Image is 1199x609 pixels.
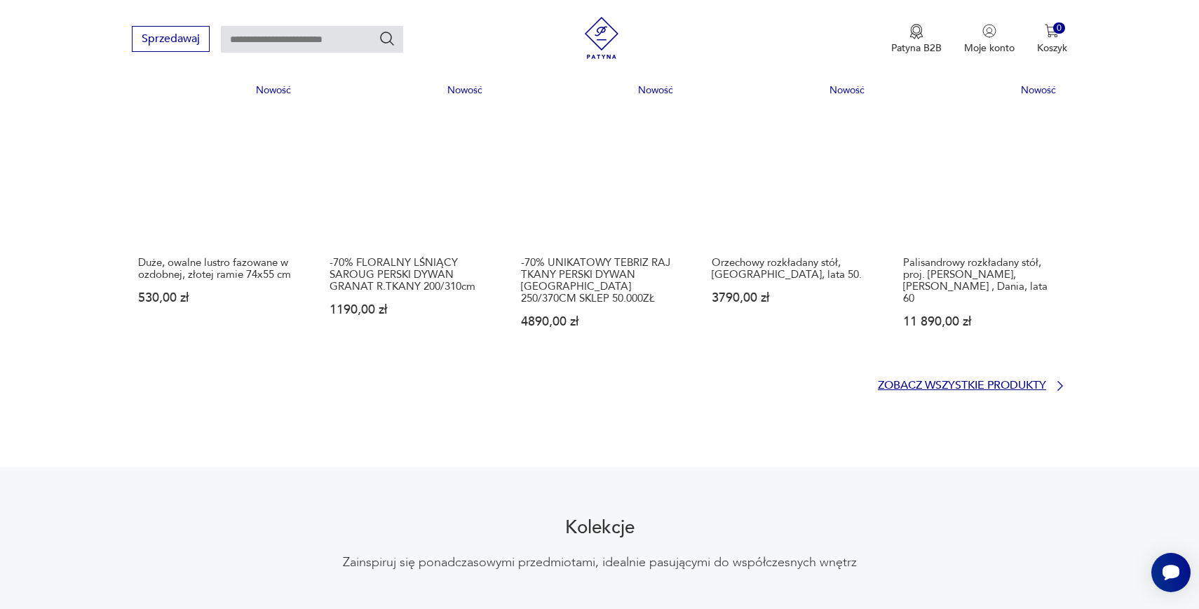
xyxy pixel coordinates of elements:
p: Palisandrowy rozkładany stół, proj. [PERSON_NAME], [PERSON_NAME] , Dania, lata 60 [903,257,1061,304]
img: Ikona koszyka [1045,24,1059,38]
p: -70% UNIKATOWY TEBRIZ RAJ TKANY PERSKI DYWAN [GEOGRAPHIC_DATA] 250/370CM SKLEP 50.000ZŁ [521,257,679,304]
img: Patyna - sklep z meblami i dekoracjami vintage [581,17,623,59]
iframe: Smartsupp widget button [1151,553,1191,592]
p: 11 890,00 zł [903,316,1061,328]
p: -70% FLORALNY LŚNIĄCY SAROUG PERSKI DYWAN GRANAT R.TKANY 200/310cm [330,257,487,293]
p: Zainspiruj się ponadczasowymi przedmiotami, idealnie pasującymi do współczesnych wnętrz [343,554,857,571]
p: 1190,00 zł [330,304,487,316]
p: 530,00 zł [138,292,296,304]
p: Koszyk [1037,41,1067,55]
p: Zobacz wszystkie produkty [878,381,1046,390]
button: Sprzedawaj [132,26,210,52]
a: Ikona medaluPatyna B2B [891,24,942,55]
a: NowośćOrzechowy rozkładany stół, Wielka Brytania, lata 50.Orzechowy rozkładany stół, [GEOGRAPHIC_... [705,75,876,355]
a: Nowość-70% FLORALNY LŚNIĄCY SAROUG PERSKI DYWAN GRANAT R.TKANY 200/310cm-70% FLORALNY LŚNIĄCY SAR... [323,75,494,355]
button: Szukaj [379,30,395,47]
h2: Kolekcje [565,519,635,536]
p: Moje konto [964,41,1015,55]
button: Patyna B2B [891,24,942,55]
button: Moje konto [964,24,1015,55]
a: Ikonka użytkownikaMoje konto [964,24,1015,55]
p: 4890,00 zł [521,316,679,328]
a: NowośćDuże, owalne lustro fazowane w ozdobnej, złotej ramie 74x55 cmDuże, owalne lustro fazowane ... [132,75,302,355]
img: Ikona medalu [909,24,923,39]
button: 0Koszyk [1037,24,1067,55]
p: 3790,00 zł [712,292,869,304]
a: Zobacz wszystkie produkty [878,379,1067,393]
p: Patyna B2B [891,41,942,55]
div: 0 [1053,22,1065,34]
a: Nowość-70% UNIKATOWY TEBRIZ RAJ TKANY PERSKI DYWAN IRAN 250/370CM SKLEP 50.000ZŁ-70% UNIKATOWY TE... [515,75,685,355]
p: Duże, owalne lustro fazowane w ozdobnej, złotej ramie 74x55 cm [138,257,296,281]
a: Sprzedawaj [132,35,210,45]
p: Orzechowy rozkładany stół, [GEOGRAPHIC_DATA], lata 50. [712,257,869,281]
a: NowośćPalisandrowy rozkładany stół, proj. Severin Hansen, Haslev Møbelsnedkeri , Dania, lata 60Pa... [897,75,1067,355]
img: Ikonka użytkownika [982,24,996,38]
